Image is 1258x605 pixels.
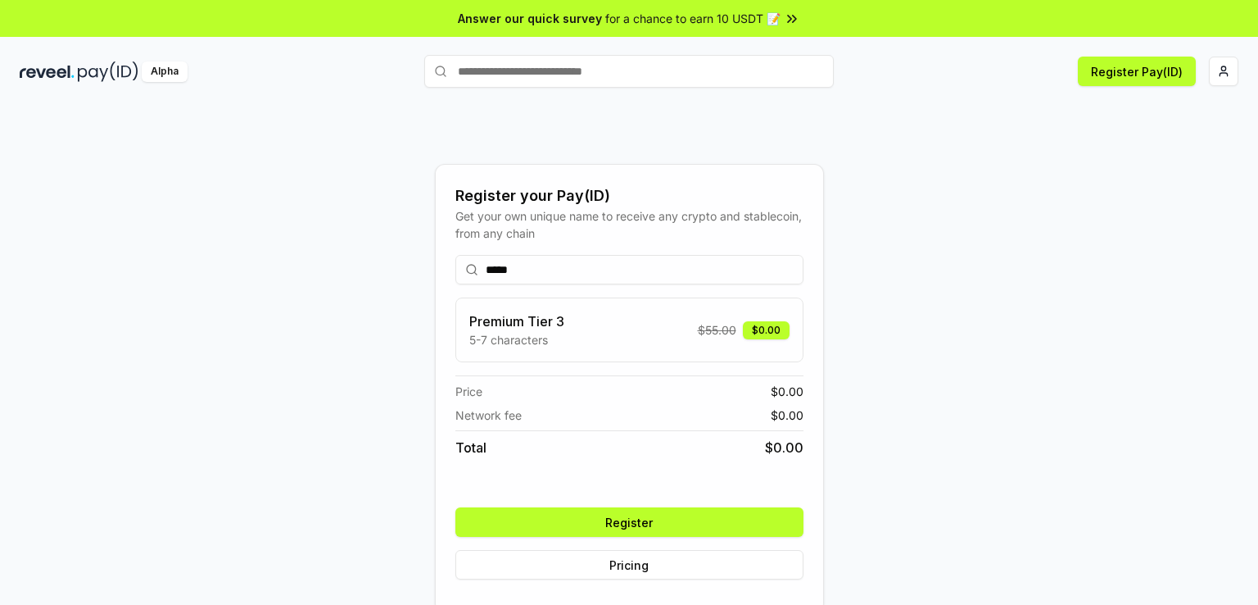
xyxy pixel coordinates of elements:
h3: Premium Tier 3 [469,312,564,331]
div: Register your Pay(ID) [455,184,803,207]
div: Get your own unique name to receive any crypto and stablecoin, from any chain [455,207,803,242]
span: $ 0.00 [765,438,803,457]
p: 5-7 characters [469,331,564,348]
div: Alpha [142,61,188,82]
img: reveel_dark [20,61,75,82]
span: Price [455,383,482,400]
img: pay_id [78,61,138,82]
span: Total [455,438,486,457]
button: Register [455,507,803,537]
span: Network fee [455,407,522,424]
span: $ 55.00 [698,321,736,339]
button: Pricing [455,550,803,580]
span: for a chance to earn 10 USDT 📝 [605,10,781,27]
button: Register Pay(ID) [1078,57,1196,86]
span: Answer our quick survey [458,10,602,27]
div: $0.00 [743,321,790,339]
span: $ 0.00 [771,407,803,424]
span: $ 0.00 [771,383,803,400]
